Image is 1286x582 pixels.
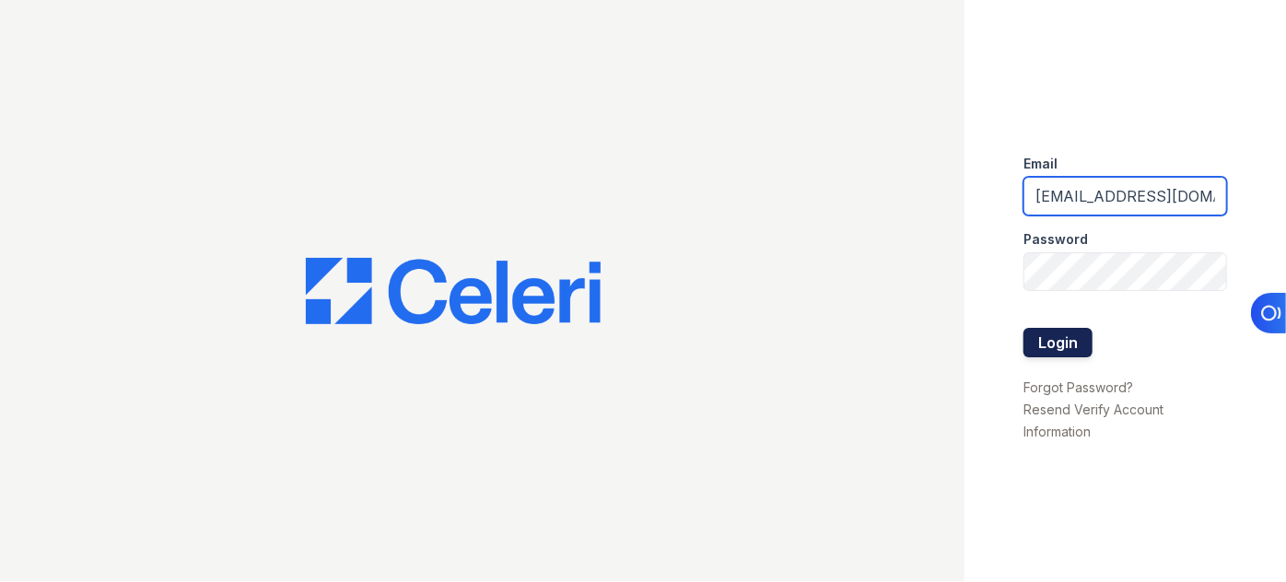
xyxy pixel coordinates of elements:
[1023,379,1133,395] a: Forgot Password?
[1023,230,1088,249] label: Password
[1023,402,1163,439] a: Resend Verify Account Information
[306,258,601,324] img: CE_Logo_Blue-a8612792a0a2168367f1c8372b55b34899dd931a85d93a1a3d3e32e68fde9ad4.png
[1023,328,1093,357] button: Login
[1023,155,1058,173] label: Email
